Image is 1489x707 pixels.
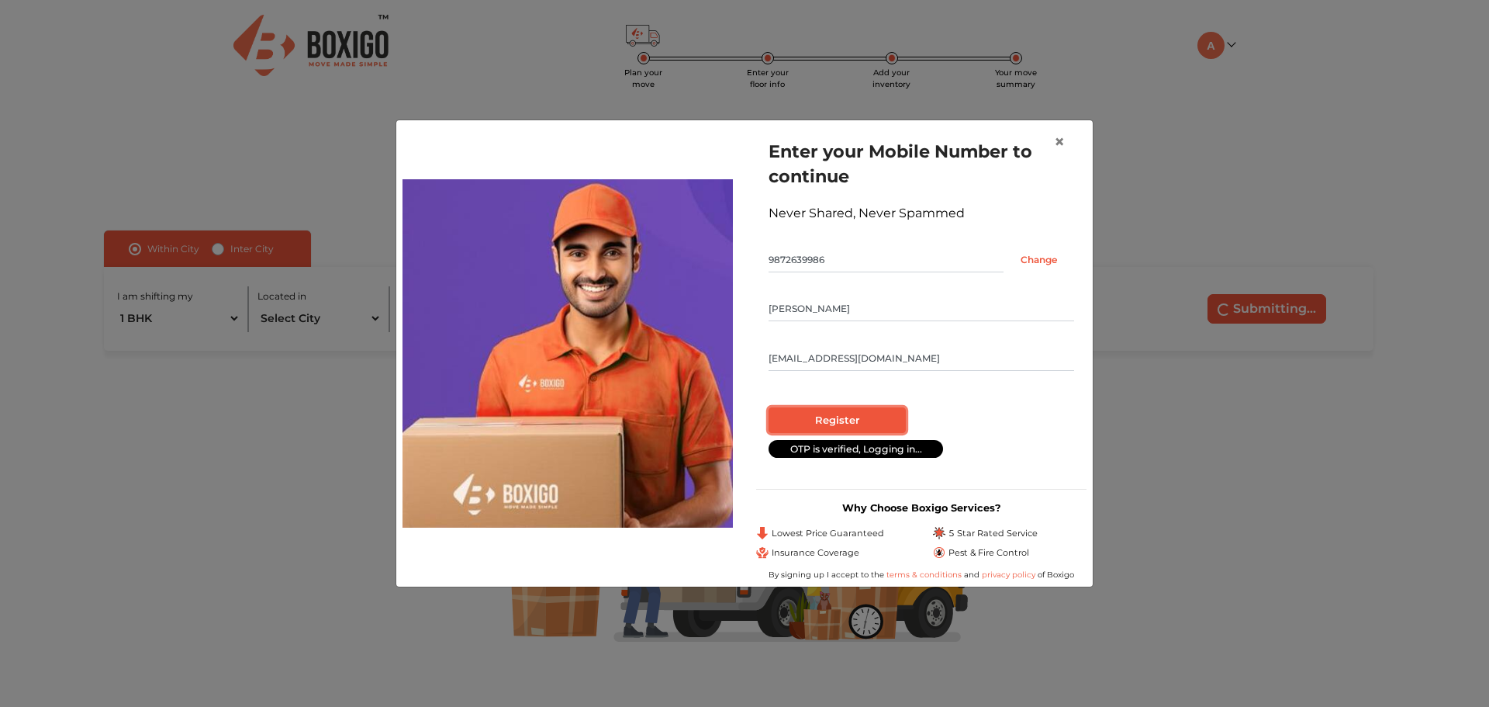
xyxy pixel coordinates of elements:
[979,570,1038,580] a: privacy policy
[769,296,1074,321] input: Your Name
[886,570,964,580] a: terms & conditions
[769,440,943,458] div: OTP is verified, Logging in...
[1042,120,1077,164] button: Close
[769,204,1074,223] div: Never Shared, Never Spammed
[769,407,906,434] input: Register
[769,139,1074,189] h1: Enter your Mobile Number to continue
[756,569,1087,581] div: By signing up I accept to the and of Boxigo
[948,546,1029,560] span: Pest & Fire Control
[948,527,1038,540] span: 5 Star Rated Service
[1054,130,1065,153] span: ×
[769,346,1074,371] input: Email Id
[769,248,1004,272] input: Mobile No
[1004,248,1074,272] input: Change
[402,179,733,527] img: relocation-img
[756,502,1087,514] h3: Why Choose Boxigo Services?
[772,546,859,560] span: Insurance Coverage
[772,527,884,540] span: Lowest Price Guaranteed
